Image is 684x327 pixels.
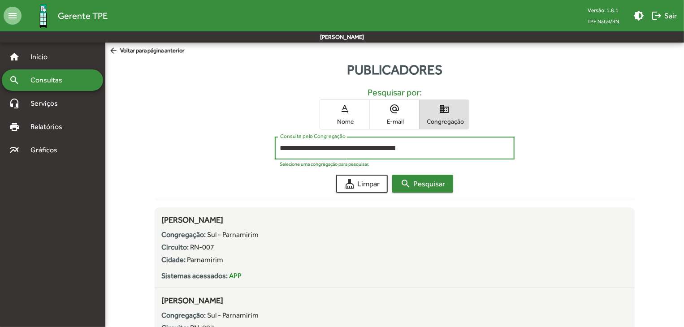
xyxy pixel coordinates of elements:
[29,1,58,30] img: Logo
[344,176,380,192] span: Limpar
[58,9,108,23] span: Gerente TPE
[162,230,206,239] strong: Congregação:
[162,243,189,251] strong: Circuito:
[9,98,20,109] mat-icon: headset_mic
[25,121,74,132] span: Relatórios
[400,176,445,192] span: Pesquisar
[109,46,185,56] span: Voltar para página anterior
[4,7,22,25] mat-icon: menu
[420,100,469,129] button: Congregação
[105,60,684,80] div: Publicadores
[190,243,215,251] span: RN-007
[370,100,419,129] button: E-mail
[372,117,417,125] span: E-mail
[25,98,70,109] span: Serviços
[648,8,680,24] button: Sair
[9,75,20,86] mat-icon: search
[422,117,467,125] span: Congregação
[187,255,224,264] span: Parnamirim
[22,1,108,30] a: Gerente TPE
[208,311,259,319] span: Sul - Parnamirim
[25,75,74,86] span: Consultas
[651,8,677,24] span: Sair
[162,271,228,280] strong: Sistemas acessados:
[9,52,20,62] mat-icon: home
[208,230,259,239] span: Sul - Parnamirim
[580,16,626,27] span: TPE Natal/RN
[109,46,120,56] mat-icon: arrow_back
[280,161,370,167] mat-hint: Selecione uma congregação para pesquisar.
[25,145,69,155] span: Gráficos
[162,311,206,319] strong: Congregação:
[162,255,186,264] strong: Cidade:
[336,175,388,193] button: Limpar
[339,103,350,114] mat-icon: text_rotation_none
[320,100,369,129] button: Nome
[344,178,355,189] mat-icon: cleaning_services
[9,145,20,155] mat-icon: multiline_chart
[162,87,628,98] h5: Pesquisar por:
[162,215,224,224] span: [PERSON_NAME]
[651,10,662,21] mat-icon: logout
[25,52,61,62] span: Início
[162,296,224,305] span: [PERSON_NAME]
[392,175,453,193] button: Pesquisar
[389,103,400,114] mat-icon: alternate_email
[439,103,450,114] mat-icon: domain
[9,121,20,132] mat-icon: print
[400,178,411,189] mat-icon: search
[322,117,367,125] span: Nome
[633,10,644,21] mat-icon: brightness_medium
[229,271,242,280] span: APP
[580,4,626,16] div: Versão: 1.8.1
